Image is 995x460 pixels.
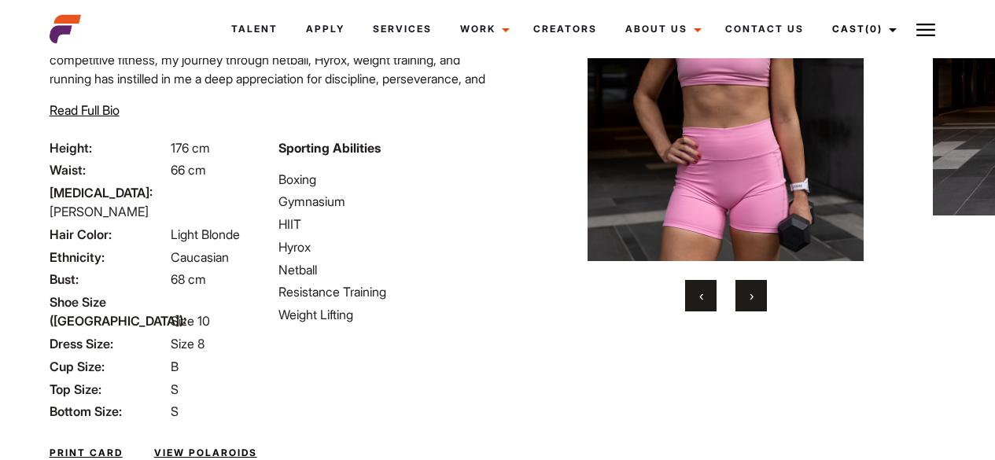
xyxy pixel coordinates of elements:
span: [MEDICAL_DATA]: [50,183,168,202]
span: Bottom Size: [50,402,168,421]
li: Weight Lifting [278,305,488,324]
span: Top Size: [50,380,168,399]
span: Height: [50,138,168,157]
span: (0) [865,23,883,35]
li: Netball [278,260,488,279]
a: Print Card [50,446,123,460]
li: HIIT [278,215,488,234]
li: Resistance Training [278,282,488,301]
li: Boxing [278,170,488,189]
span: B [171,359,179,374]
span: S [171,403,179,419]
span: [PERSON_NAME] [50,204,149,219]
span: 66 cm [171,162,206,178]
span: Dress Size: [50,334,168,353]
span: Caucasian [171,249,229,265]
li: Gymnasium [278,192,488,211]
a: About Us [611,8,711,50]
a: View Polaroids [154,446,257,460]
span: Size 8 [171,336,205,351]
a: Contact Us [711,8,818,50]
a: Work [446,8,519,50]
a: Cast(0) [818,8,906,50]
span: Next [750,288,754,304]
span: Hair Color: [50,225,168,244]
a: Apply [292,8,359,50]
span: Light Blonde [171,226,240,242]
span: Read Full Bio [50,102,120,118]
span: Shoe Size ([GEOGRAPHIC_DATA]): [50,293,168,330]
a: Services [359,8,446,50]
a: Talent [217,8,292,50]
span: Previous [699,288,703,304]
img: cropped-aefm-brand-fav-22-square.png [50,13,81,45]
strong: Sporting Abilities [278,140,381,156]
span: Ethnicity: [50,248,168,267]
span: Cup Size: [50,357,168,376]
li: Hyrox [278,237,488,256]
button: Read Full Bio [50,101,120,120]
span: S [171,381,179,397]
a: Creators [519,8,611,50]
span: 176 cm [171,140,210,156]
span: Waist: [50,160,168,179]
img: Burger icon [916,20,935,39]
span: Bust: [50,270,168,289]
span: 68 cm [171,271,206,287]
span: Size 10 [171,313,210,329]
